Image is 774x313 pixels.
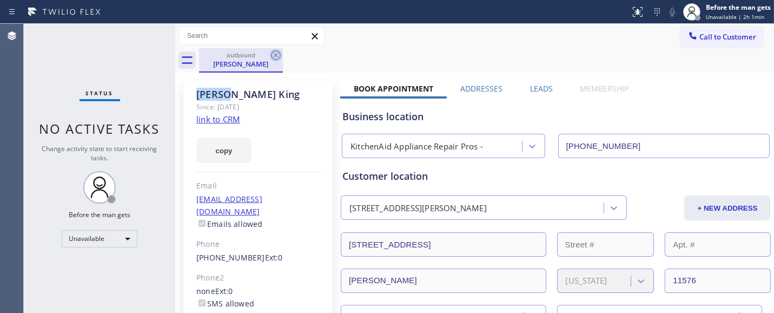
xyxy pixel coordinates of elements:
[199,299,206,307] input: SMS allowed
[62,230,137,247] div: Unavailable
[200,48,282,71] div: Susan King
[207,298,254,309] font: SMS allowed
[349,203,487,213] font: [STREET_ADDRESS][PERSON_NAME]
[215,147,232,155] font: copy
[684,195,771,220] button: + NEW ADDRESS
[354,83,433,94] font: Book Appointment
[86,89,114,97] font: Status
[69,234,104,243] font: Unavailable
[196,272,224,283] font: Phone2
[557,232,654,257] input: Street #
[665,269,771,293] input: ZIP
[215,286,229,296] font: Ext:
[207,219,263,229] font: Emails allowed
[199,220,206,227] input: Emails allowed
[680,27,763,47] button: Call to Customer
[227,51,255,59] font: outbound
[279,88,300,101] font: King
[665,232,771,257] input: Apt. #
[196,239,220,249] font: Phone
[265,252,279,263] font: Ext:
[665,4,680,19] button: Mute
[196,114,240,125] a: link to CRM
[706,3,771,12] font: Before the man gets
[196,102,239,112] font: Since: [DATE]
[214,59,269,69] font: [PERSON_NAME]
[196,194,262,217] a: [EMAIL_ADDRESS][DOMAIN_NAME]
[69,210,130,219] font: Before the man gets
[179,27,324,44] input: Search
[196,88,276,101] font: [PERSON_NAME]
[580,83,629,94] font: Membership
[341,269,546,293] input: City
[39,120,160,138] font: No active tasks
[706,13,764,21] span: Unavailable | 2h 1min
[229,286,233,296] font: 0
[342,110,424,123] font: Business location
[699,32,756,42] span: Call to Customer
[196,138,252,163] button: copy
[558,134,770,158] input: Phone Number
[530,83,553,94] font: Leads
[278,252,282,263] font: 0
[350,141,483,152] font: KitchenAid Appliance Repair Pros -
[342,169,428,182] font: Customer location
[42,144,157,162] font: Change activity state to start receiving tasks.
[196,180,217,191] font: Email
[460,83,502,94] font: Addresses
[341,232,546,257] input: Address
[196,252,265,263] font: [PHONE_NUMBER]
[196,286,215,296] font: none
[698,204,758,212] font: + NEW ADDRESS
